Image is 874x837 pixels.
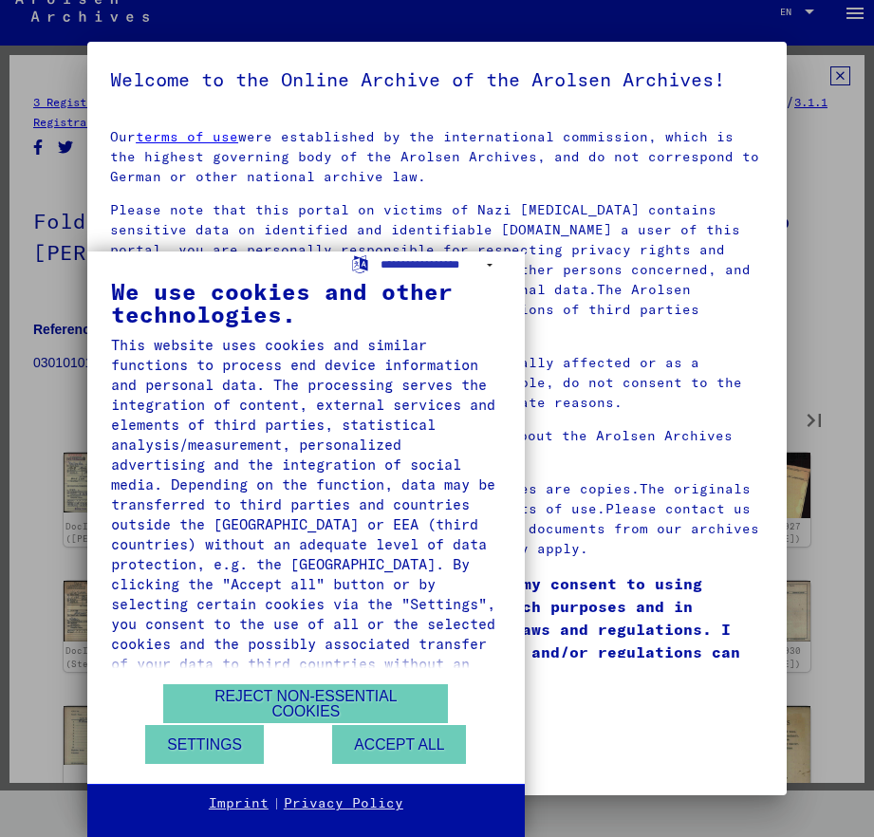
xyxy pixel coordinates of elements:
[163,684,448,723] button: Reject non-essential cookies
[209,794,269,813] a: Imprint
[111,280,501,325] div: We use cookies and other technologies.
[111,335,501,694] div: This website uses cookies and similar functions to process end device information and personal da...
[332,725,466,764] button: Accept all
[284,794,403,813] a: Privacy Policy
[145,725,264,764] button: Settings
